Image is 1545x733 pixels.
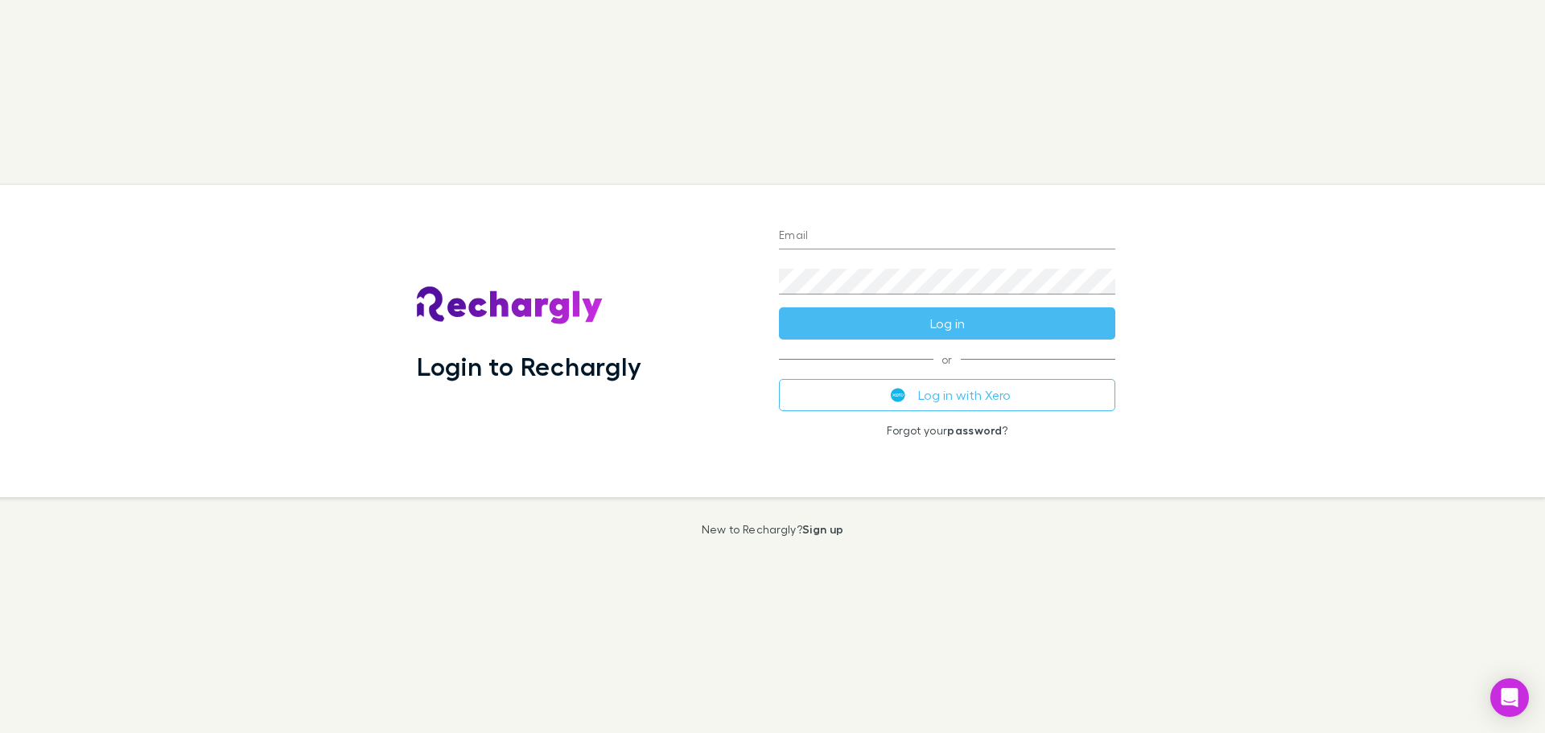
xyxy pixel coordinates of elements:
a: password [947,423,1002,437]
a: Sign up [802,522,843,536]
div: Open Intercom Messenger [1490,678,1529,717]
button: Log in [779,307,1115,340]
h1: Login to Rechargly [417,351,641,381]
p: New to Rechargly? [702,523,844,536]
p: Forgot your ? [779,424,1115,437]
img: Xero's logo [891,388,905,402]
button: Log in with Xero [779,379,1115,411]
span: or [779,359,1115,360]
img: Rechargly's Logo [417,286,604,325]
